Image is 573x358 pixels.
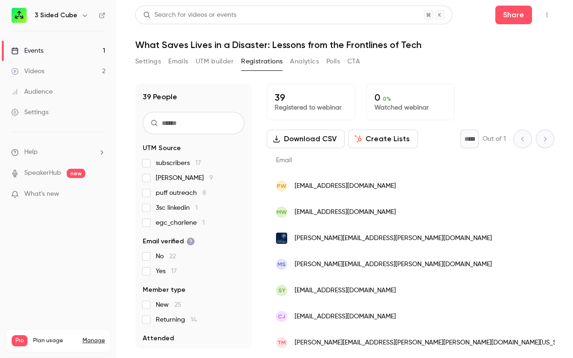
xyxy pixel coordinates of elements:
div: Search for videos or events [143,10,236,20]
span: Pro [12,335,28,346]
h1: What Saves Lives in a Disaster: Lessons from the Frontlines of Tech [135,39,554,50]
button: Analytics [290,54,319,69]
span: subscribers [156,158,201,168]
span: Email [276,157,292,164]
span: SY [278,286,285,295]
p: 0 [374,92,447,103]
span: No [156,252,176,261]
span: Returning [156,315,197,324]
span: 8 [202,190,206,196]
span: puff outreach [156,188,206,198]
iframe: Noticeable Trigger [94,190,105,199]
span: MW [276,208,287,216]
span: [EMAIL_ADDRESS][DOMAIN_NAME] [295,286,396,296]
p: 39 [275,92,347,103]
span: egc_charlene [156,218,205,227]
span: 25 [174,302,181,308]
span: [PERSON_NAME][EMAIL_ADDRESS][PERSON_NAME][DOMAIN_NAME] [295,260,492,269]
button: Share [495,6,532,24]
a: SpeakerHub [24,168,61,178]
button: UTM builder [196,54,234,69]
div: Audience [11,87,53,96]
p: Registered to webinar [275,103,347,112]
span: What's new [24,189,59,199]
button: Emails [168,54,188,69]
button: Download CSV [267,130,345,148]
a: Manage [83,337,105,344]
span: UTM Source [143,144,181,153]
span: [PERSON_NAME][EMAIL_ADDRESS][PERSON_NAME][DOMAIN_NAME] [295,234,492,243]
span: 22 [169,253,176,260]
img: linacre.ox.ac.uk [276,233,287,244]
p: Out of 1 [483,134,506,144]
span: 3sc linkedin [156,203,198,213]
h6: 3 Sided Cube [35,11,77,20]
span: [PERSON_NAME] [156,173,213,183]
span: 1 [202,220,205,226]
span: [EMAIL_ADDRESS][DOMAIN_NAME] [295,181,396,191]
button: CTA [347,54,360,69]
span: 17 [195,160,201,166]
span: Email verified [143,237,195,246]
div: Settings [11,108,48,117]
span: 0 % [383,96,391,102]
h1: 39 People [143,91,177,103]
span: 9 [209,175,213,181]
span: TM [277,338,286,347]
span: MS [277,260,286,268]
p: Watched webinar [374,103,447,112]
span: 1 [195,205,198,211]
li: help-dropdown-opener [11,147,105,157]
button: Registrations [241,54,283,69]
span: Help [24,147,38,157]
span: [EMAIL_ADDRESS][DOMAIN_NAME] [295,312,396,322]
span: Yes [156,267,177,276]
span: New [156,300,181,310]
span: CJ [278,312,285,321]
button: Settings [135,54,161,69]
div: Events [11,46,43,55]
div: Videos [11,67,44,76]
span: 14 [191,317,197,323]
span: PW [277,182,286,190]
span: Member type [143,285,186,295]
span: new [67,169,85,178]
span: 17 [171,268,177,275]
img: 3 Sided Cube [12,8,27,23]
button: Polls [326,54,340,69]
button: Create Lists [348,130,418,148]
span: [PERSON_NAME][EMAIL_ADDRESS][PERSON_NAME][PERSON_NAME][DOMAIN_NAME][US_STATE] [295,338,573,348]
span: Attended [143,334,174,343]
span: [EMAIL_ADDRESS][DOMAIN_NAME] [295,207,396,217]
span: Plan usage [33,337,77,344]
